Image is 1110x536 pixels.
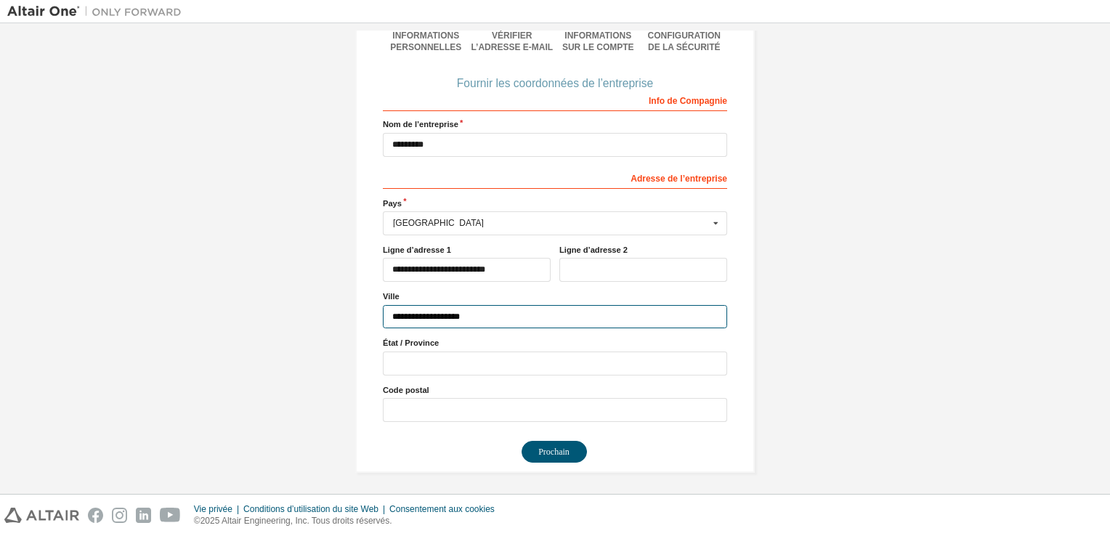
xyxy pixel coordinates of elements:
div: Consentement aux cookies [389,503,503,515]
div: Adresse de l’entreprise [383,166,727,189]
img: youtube.svg [160,508,181,523]
img: altair_logo.svg [4,508,79,523]
label: Ligne d’adresse 1 [383,244,551,256]
img: facebook.svg [88,508,103,523]
p: © [194,515,503,527]
div: Fournir les coordonnées de l’entreprise [383,79,727,88]
label: État / Province [383,337,727,349]
img: Altair One [7,4,189,19]
img: instagram.svg [112,508,127,523]
button: Prochain [522,441,587,463]
div: Info de Compagnie [383,88,727,111]
div: Informations personnelles [383,30,469,53]
label: Ville [383,291,727,302]
font: 2025 Altair Engineering, Inc. Tous droits réservés. [200,516,392,526]
label: Nom de l’entreprise [383,118,727,130]
div: Informations sur le compte [555,30,641,53]
label: Pays [383,198,727,209]
label: Code postal [383,384,727,396]
div: Vie privée [194,503,243,515]
img: linkedin.svg [136,508,151,523]
div: [GEOGRAPHIC_DATA] [393,219,709,227]
div: Configuration de la sécurité [641,30,728,53]
div: Conditions d’utilisation du site Web [243,503,389,515]
div: Vérifier l’adresse e-mail [469,30,556,53]
label: Ligne d’adresse 2 [559,244,727,256]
